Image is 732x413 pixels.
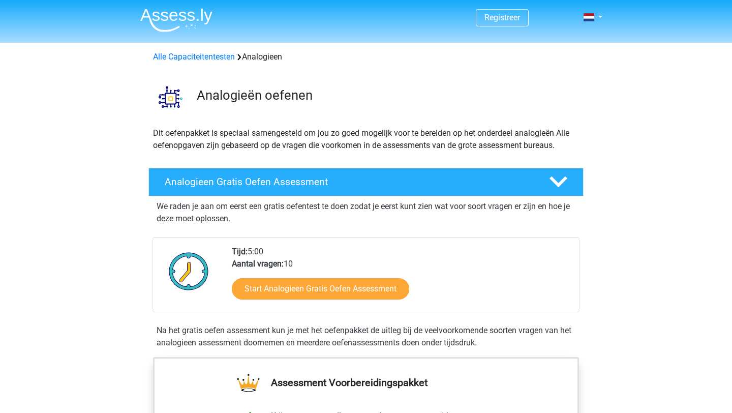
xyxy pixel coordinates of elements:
[153,52,235,62] a: Alle Capaciteitentesten
[165,176,533,188] h4: Analogieen Gratis Oefen Assessment
[484,13,520,22] a: Registreer
[163,246,215,297] img: Klok
[224,246,578,312] div: 5:00 10
[157,200,575,225] p: We raden je aan om eerst een gratis oefentest te doen zodat je eerst kunt zien wat voor soort vra...
[144,168,588,196] a: Analogieen Gratis Oefen Assessment
[152,324,579,349] div: Na het gratis oefen assessment kun je met het oefenpakket de uitleg bij de veelvoorkomende soorte...
[153,127,579,152] p: Dit oefenpakket is speciaal samengesteld om jou zo goed mogelijk voor te bereiden op het onderdee...
[140,8,212,32] img: Assessly
[197,87,575,103] h3: Analogieën oefenen
[149,75,192,119] img: analogieen
[232,259,284,269] b: Aantal vragen:
[149,51,583,63] div: Analogieen
[232,247,248,256] b: Tijd:
[232,278,409,300] a: Start Analogieen Gratis Oefen Assessment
